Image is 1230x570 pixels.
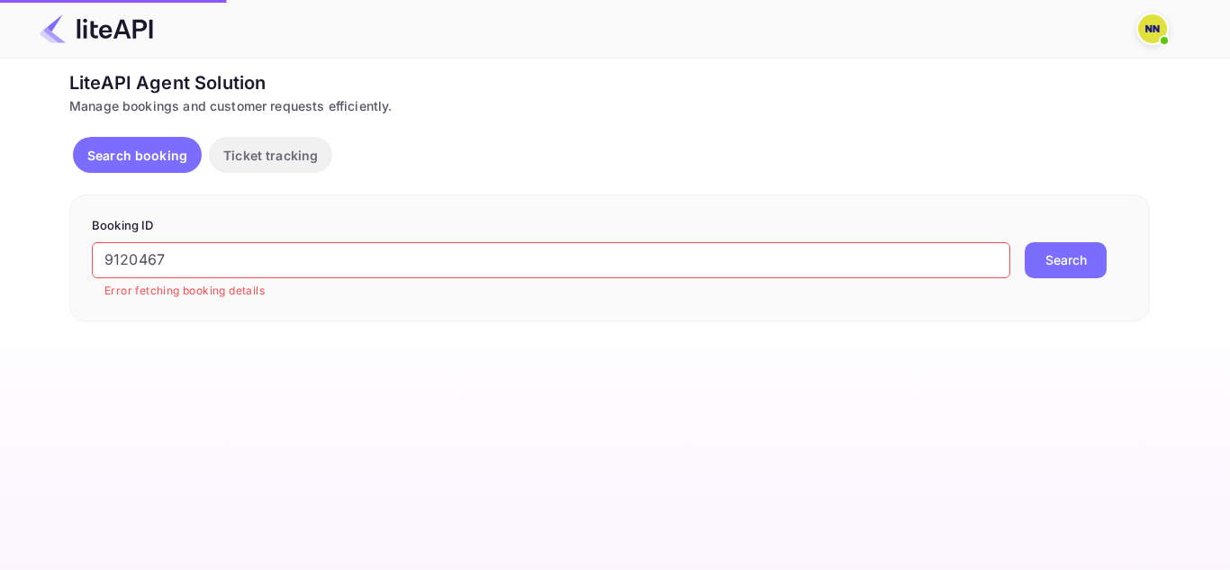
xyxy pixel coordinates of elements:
[87,146,187,165] p: Search booking
[40,14,153,43] img: LiteAPI Logo
[69,96,1150,115] div: Manage bookings and customer requests efficiently.
[92,242,1010,278] input: Enter Booking ID (e.g., 63782194)
[69,69,1150,96] div: LiteAPI Agent Solution
[104,282,998,300] p: Error fetching booking details
[223,146,318,165] p: Ticket tracking
[1138,14,1167,43] img: N/A N/A
[92,217,1127,235] p: Booking ID
[1025,242,1107,278] button: Search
